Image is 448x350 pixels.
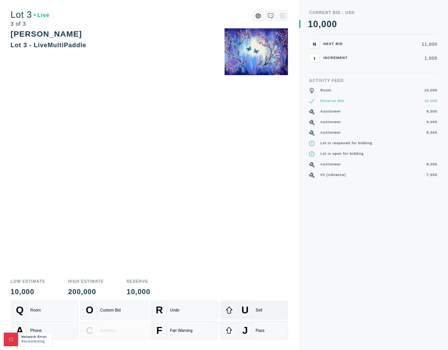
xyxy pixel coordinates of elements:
[68,279,103,284] div: High Estimate
[256,308,262,312] div: Sell
[80,301,148,319] button: OCustom Bid
[11,11,49,19] div: Lot 3
[16,324,23,336] span: A
[309,54,320,62] button: I
[170,328,192,333] div: Fair Warning
[11,288,45,296] div: 10,000
[314,56,315,60] span: I
[22,339,49,344] div: Reconnecting
[309,40,320,48] button: N
[427,120,437,125] div: 9,000
[86,324,93,336] span: C
[309,11,437,15] div: Current Bid - USD
[427,173,437,178] div: 7,500
[427,109,437,114] div: 9,500
[100,328,115,333] div: Advance
[323,56,350,60] div: Increment
[100,308,120,312] div: Custom Bid
[150,301,218,319] button: RUndo
[313,42,316,46] span: N
[427,162,437,167] div: 8,000
[321,20,326,29] div: 0
[220,321,288,339] button: JPass
[11,279,45,284] div: Low Estimate
[427,130,437,136] div: 8,500
[11,29,82,38] div: [PERSON_NAME]
[22,335,49,339] div: Network Error
[170,308,179,312] div: Undo
[320,99,345,104] div: Reserve Met
[320,109,341,114] div: Auctioneer
[68,288,103,296] div: 200,000
[30,328,42,333] div: Phone
[11,21,49,26] div: 3 of 3
[320,141,372,146] div: Lot is reopened for bidding
[353,56,437,60] div: 1,000
[34,12,50,18] div: Live
[16,304,23,316] span: Q
[313,20,319,29] div: 0
[424,88,437,93] div: 10,000
[353,42,437,46] div: 11,000
[11,42,86,48] div: Lot 3 - LiveMultiPaddle
[86,304,93,316] span: O
[242,324,248,336] span: J
[320,151,364,157] div: Lot is open for bidding
[256,328,264,333] div: Pass
[156,324,162,336] span: F
[11,321,79,339] button: APhone
[308,20,313,29] div: 1
[326,20,332,29] div: 0
[424,99,437,104] div: 10,000
[30,308,41,312] div: Room
[242,304,249,316] span: U
[320,162,341,167] div: Auctioneer
[150,321,218,339] button: FFair Warning
[332,20,337,29] div: 0
[80,321,148,339] button: CAdvance
[323,42,350,46] div: Next Bid
[320,130,341,136] div: Auctioneer
[127,288,151,296] div: 10,000
[320,88,331,93] div: Room
[127,279,151,284] div: Reserve
[320,120,341,125] div: Auctioneer
[11,301,79,319] button: QRoom
[319,20,321,108] div: ,
[220,301,288,319] button: USell
[156,304,163,316] span: R
[320,173,346,178] div: #3 (Advance)
[309,79,437,83] div: Activity Feed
